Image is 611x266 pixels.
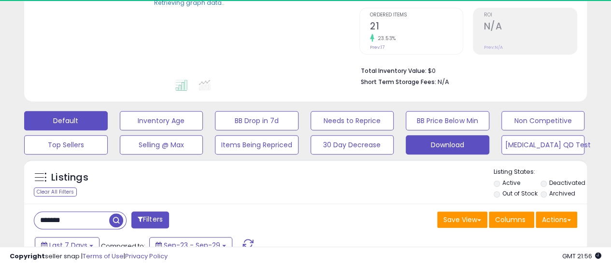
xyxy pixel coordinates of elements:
button: Non Competitive [501,111,585,130]
h2: N/A [483,21,577,34]
small: 23.53% [374,35,396,42]
button: Save View [437,211,487,228]
div: Clear All Filters [34,187,77,196]
button: BB Price Below Min [406,111,489,130]
button: Actions [536,211,577,228]
h5: Listings [51,171,88,184]
p: Listing States: [494,168,587,177]
li: $0 [361,64,570,76]
label: Active [502,179,520,187]
button: Inventory Age [120,111,203,130]
span: Ordered Items [370,13,463,18]
button: Sep-23 - Sep-29 [149,237,232,253]
button: Items Being Repriced [215,135,298,154]
small: Prev: N/A [483,44,502,50]
button: Default [24,111,108,130]
a: Privacy Policy [125,252,168,261]
label: Deactivated [549,179,585,187]
button: Top Sellers [24,135,108,154]
b: Short Term Storage Fees: [361,78,436,86]
button: Filters [131,211,169,228]
button: Selling @ Max [120,135,203,154]
button: BB Drop in 7d [215,111,298,130]
div: seller snap | | [10,252,168,261]
span: N/A [438,77,449,86]
span: 2025-10-7 21:56 GMT [562,252,601,261]
h2: 21 [370,21,463,34]
button: Needs to Reprice [311,111,394,130]
label: Archived [549,189,575,197]
span: Compared to: [101,241,145,251]
label: Out of Stock [502,189,537,197]
b: Total Inventory Value: [361,67,426,75]
span: ROI [483,13,577,18]
a: Terms of Use [83,252,124,261]
button: Download [406,135,489,154]
span: Columns [495,215,526,224]
button: Columns [489,211,534,228]
button: 30 Day Decrease [311,135,394,154]
span: Last 7 Days [49,240,87,250]
span: Sep-23 - Sep-29 [164,240,220,250]
small: Prev: 17 [370,44,384,50]
button: Last 7 Days [35,237,99,253]
button: [MEDICAL_DATA] QD Test [501,135,585,154]
strong: Copyright [10,252,45,261]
